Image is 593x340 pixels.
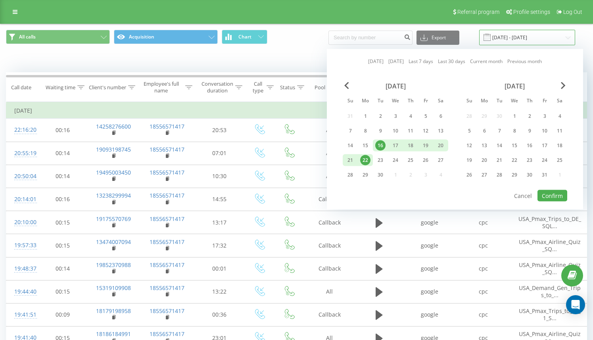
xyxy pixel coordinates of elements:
[96,261,131,269] a: 19852370988
[492,140,507,152] div: Tue Oct 14, 2025
[150,169,184,176] a: 18556571417
[492,125,507,137] div: Tue Oct 7, 2025
[388,154,403,166] div: Wed Sep 24, 2025
[462,140,477,152] div: Sun Oct 12, 2025
[238,34,251,40] span: Chart
[358,169,373,181] div: Mon Sep 29, 2025
[403,110,418,122] div: Thu Sep 4, 2025
[388,140,403,152] div: Wed Sep 17, 2025
[524,155,535,165] div: 23
[537,190,567,202] button: Confirm
[38,188,88,211] td: 00:16
[360,111,370,121] div: 1
[457,257,510,280] td: cpc
[418,110,433,122] div: Fri Sep 5, 2025
[518,215,581,230] span: USA_Pmax_Trips_to_DE_SQL...
[433,140,448,152] div: Sat Sep 20, 2025
[462,154,477,166] div: Sun Oct 19, 2025
[344,96,356,108] abbr: Sunday
[494,140,505,151] div: 14
[524,126,535,136] div: 9
[343,125,358,137] div: Sun Sep 7, 2025
[89,84,126,91] div: Client's number
[359,96,371,108] abbr: Monday
[150,238,184,246] a: 18556571417
[519,284,581,299] span: USA_Demand_Gen_Trips_to_...
[374,96,386,108] abbr: Tuesday
[139,81,184,94] div: Employee's full name
[524,140,535,151] div: 16
[464,170,474,180] div: 26
[195,303,244,326] td: 00:36
[96,215,131,223] a: 19175570769
[388,58,404,65] a: [DATE]
[405,140,416,151] div: 18
[494,170,505,180] div: 28
[150,284,184,292] a: 18556571417
[418,125,433,137] div: Fri Sep 12, 2025
[14,238,30,253] div: 19:57:33
[436,155,446,165] div: 27
[202,81,233,94] div: Conversation duration
[539,170,550,180] div: 31
[493,96,505,108] abbr: Tuesday
[522,110,537,122] div: Thu Oct 2, 2025
[358,125,373,137] div: Mon Sep 8, 2025
[345,170,355,180] div: 28
[343,169,358,181] div: Sun Sep 28, 2025
[463,96,475,108] abbr: Sunday
[343,154,358,166] div: Sun Sep 21, 2025
[38,303,88,326] td: 00:09
[464,140,474,151] div: 12
[11,84,31,91] div: Call date
[38,165,88,188] td: 00:14
[494,155,505,165] div: 21
[222,30,267,44] button: Chart
[519,238,581,253] span: USA_Pmax_Airline_Quiz_SQ...
[418,154,433,166] div: Fri Sep 26, 2025
[388,110,403,122] div: Wed Sep 3, 2025
[388,125,403,137] div: Wed Sep 10, 2025
[403,303,457,326] td: google
[195,119,244,142] td: 20:53
[405,96,416,108] abbr: Thursday
[420,111,431,121] div: 5
[507,154,522,166] div: Wed Oct 22, 2025
[150,261,184,269] a: 18556571417
[195,234,244,257] td: 17:32
[375,155,386,165] div: 23
[479,140,489,151] div: 13
[405,155,416,165] div: 25
[38,142,88,165] td: 00:14
[552,140,567,152] div: Sat Oct 18, 2025
[390,140,401,151] div: 17
[150,123,184,130] a: 18556571417
[420,96,432,108] abbr: Friday
[360,170,370,180] div: 29
[328,31,413,45] input: Search by number
[358,140,373,152] div: Mon Sep 15, 2025
[360,140,370,151] div: 15
[509,111,520,121] div: 1
[554,96,566,108] abbr: Saturday
[38,119,88,142] td: 00:16
[552,154,567,166] div: Sat Oct 25, 2025
[304,188,355,211] td: Callback
[96,307,131,315] a: 18179198958
[405,111,416,121] div: 4
[507,125,522,137] div: Wed Oct 8, 2025
[403,280,457,303] td: google
[477,169,492,181] div: Mon Oct 27, 2025
[345,126,355,136] div: 7
[524,170,535,180] div: 30
[150,192,184,199] a: 18556571417
[304,257,355,280] td: Callback
[19,34,36,40] span: All calls
[462,125,477,137] div: Sun Oct 5, 2025
[420,140,431,151] div: 19
[492,169,507,181] div: Tue Oct 28, 2025
[477,154,492,166] div: Mon Oct 20, 2025
[375,126,386,136] div: 9
[114,30,218,44] button: Acquisition
[375,140,386,151] div: 16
